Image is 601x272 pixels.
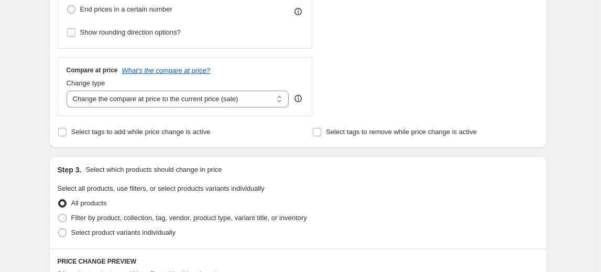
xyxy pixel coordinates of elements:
[67,66,118,74] h3: Compare at price
[71,128,211,136] span: Select tags to add while price change is active
[58,257,539,266] h6: PRICE CHANGE PREVIEW
[326,128,477,136] span: Select tags to remove while price change is active
[80,28,181,36] span: Show rounding direction options?
[58,184,265,192] span: Select all products, use filters, or select products variants individually
[85,165,222,175] p: Select which products should change in price
[67,79,105,87] span: Change type
[293,93,303,104] div: help
[122,67,211,74] button: What's the compare at price?
[80,5,172,13] span: End prices in a certain number
[58,165,82,175] h2: Step 3.
[71,229,176,236] span: Select product variants individually
[71,214,307,222] span: Filter by product, collection, tag, vendor, product type, variant title, or inventory
[71,199,107,207] span: All products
